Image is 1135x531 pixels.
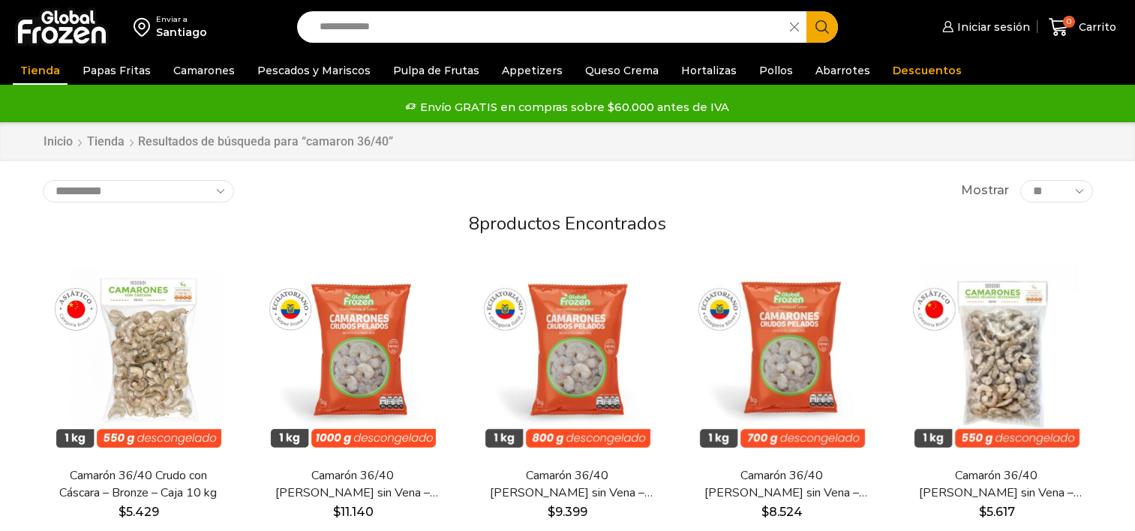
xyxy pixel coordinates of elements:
[938,12,1030,42] a: Iniciar sesión
[266,467,439,502] a: Camarón 36/40 [PERSON_NAME] sin Vena – Super Prime – Caja 10 kg
[52,467,224,502] a: Camarón 36/40 Crudo con Cáscara – Bronze – Caja 10 kg
[808,56,878,85] a: Abarrotes
[386,56,487,85] a: Pulpa de Frutas
[166,56,242,85] a: Camarones
[119,505,126,519] span: $
[43,133,393,151] nav: Breadcrumb
[156,14,207,25] div: Enviar a
[979,505,986,519] span: $
[961,182,1009,199] span: Mostrar
[134,14,156,40] img: address-field-icon.svg
[479,211,666,235] span: productos encontrados
[548,505,587,519] bdi: 9.399
[156,25,207,40] div: Santiago
[1075,19,1116,34] span: Carrito
[761,505,769,519] span: $
[674,56,744,85] a: Hortalizas
[806,11,838,43] button: Search button
[1045,10,1120,45] a: 0 Carrito
[333,505,374,519] bdi: 11.140
[548,505,555,519] span: $
[75,56,158,85] a: Papas Fritas
[250,56,378,85] a: Pescados y Mariscos
[13,56,68,85] a: Tienda
[481,467,653,502] a: Camarón 36/40 [PERSON_NAME] sin Vena – Gold – Caja 10 kg
[43,180,234,202] select: Pedido de la tienda
[333,505,341,519] span: $
[43,133,74,151] a: Inicio
[138,134,393,148] h1: Resultados de búsqueda para “camaron 36/40”
[86,133,125,151] a: Tienda
[119,505,159,519] bdi: 5.429
[578,56,666,85] a: Queso Crema
[695,467,868,502] a: Camarón 36/40 [PERSON_NAME] sin Vena – Silver – Caja 10 kg
[469,211,479,235] span: 8
[1063,16,1075,28] span: 0
[752,56,800,85] a: Pollos
[761,505,803,519] bdi: 8.524
[979,505,1015,519] bdi: 5.617
[910,467,1082,502] a: Camarón 36/40 [PERSON_NAME] sin Vena – Bronze – Caja 10 kg
[885,56,969,85] a: Descuentos
[953,19,1030,34] span: Iniciar sesión
[494,56,570,85] a: Appetizers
